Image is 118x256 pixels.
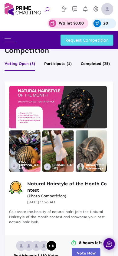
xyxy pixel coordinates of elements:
[9,181,23,195] img: competition-badge.svg
[65,38,109,43] span: Request Competition
[5,45,113,55] p: Competition
[44,163,51,170] img: no_profile_image.svg
[101,3,113,15] img: img
[103,21,108,25] p: 20
[27,194,109,199] small: (Photo Competition)
[27,181,109,199] a: Natural Hairstyle of the Month Contest(Photo Competition)
[31,241,41,251] img: no_profile_image.svg
[19,161,41,170] p: Favy [PERSON_NAME]
[77,163,84,170] img: 685006c58bec4b43fe5a292f_1751881247454.png
[44,59,72,71] button: Participate (1)
[76,130,107,172] img: eddcdfdbaa1751692777246.jpg
[81,59,110,71] button: Completed (25)
[106,242,112,247] img: chat.svg
[79,241,102,246] p: 8 hours left
[5,59,35,71] button: Voting Open (5)
[27,200,109,205] p: [DATE] 11:45 AM
[27,181,109,199] h3: Natural Hairstyle of the Month Contest
[77,251,96,256] span: Vote Now
[39,241,49,251] img: no_profile_image.svg
[42,130,74,172] img: IMG1752726193079.jpg
[61,35,113,46] button: Request Competition
[70,240,77,246] img: timer.svg
[52,164,74,170] p: [PERSON_NAME]
[9,130,41,172] img: IMG1754597212945.jpeg
[11,162,18,169] img: no_profile_image.svg
[49,244,54,248] p: + 6
[9,210,109,225] p: Celebrate the beauty of natural hair! Join the Natural Hairstyle of the Month contest and showcas...
[86,164,107,170] p: Oluwayemisi Adekuoroye
[16,241,26,251] img: no_profile_image.svg
[9,86,107,129] img: compititionbanner1750486514-1Y3Ez.jpg
[59,21,84,25] p: Wallet $0.00
[5,2,41,16] img: logo
[24,241,34,251] img: no_profile_image.svg
[5,39,15,42] img: burger-menu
